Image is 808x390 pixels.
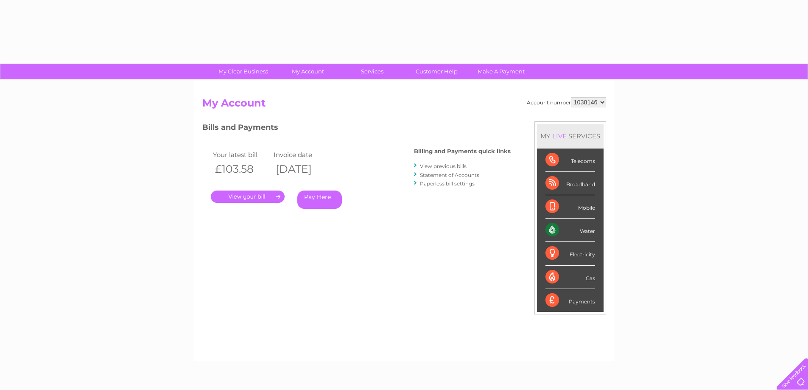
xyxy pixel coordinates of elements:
h2: My Account [202,97,606,113]
td: Invoice date [271,149,333,160]
h3: Bills and Payments [202,121,511,136]
div: Telecoms [545,149,595,172]
div: MY SERVICES [537,124,604,148]
div: Gas [545,266,595,289]
a: Paperless bill settings [420,180,475,187]
div: Water [545,219,595,242]
a: Customer Help [402,64,472,79]
a: Make A Payment [466,64,536,79]
div: Payments [545,289,595,312]
div: LIVE [551,132,568,140]
div: Mobile [545,195,595,219]
td: Your latest bill [211,149,272,160]
div: Account number [527,97,606,107]
a: Statement of Accounts [420,172,479,178]
div: Electricity [545,242,595,265]
a: Pay Here [297,191,342,209]
h4: Billing and Payments quick links [414,148,511,154]
a: My Account [273,64,343,79]
a: . [211,191,285,203]
th: £103.58 [211,160,272,178]
div: Broadband [545,172,595,195]
a: My Clear Business [208,64,278,79]
a: Services [337,64,407,79]
a: View previous bills [420,163,467,169]
th: [DATE] [271,160,333,178]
